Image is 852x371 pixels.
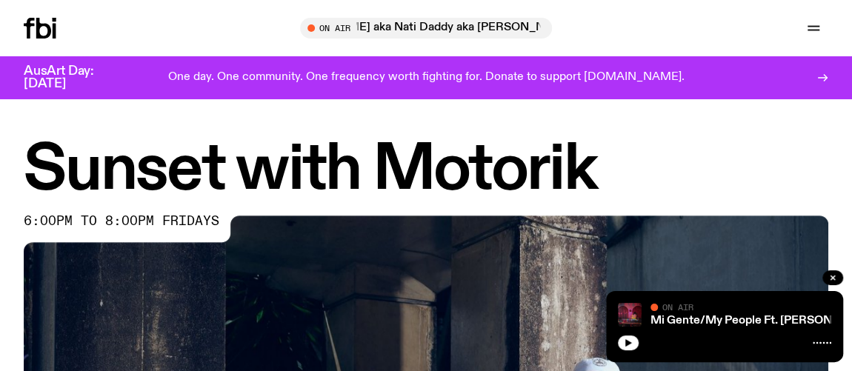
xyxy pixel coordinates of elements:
[662,302,693,312] span: On Air
[300,18,552,39] button: On AirMi Gente/My People Ft. [PERSON_NAME] aka Nati Daddy aka [PERSON_NAME]
[24,65,119,90] h3: AusArt Day: [DATE]
[168,71,685,84] p: One day. One community. One frequency worth fighting for. Donate to support [DOMAIN_NAME].
[24,141,828,201] h1: Sunset with Motorik
[24,215,219,227] span: 6:00pm to 8:00pm fridays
